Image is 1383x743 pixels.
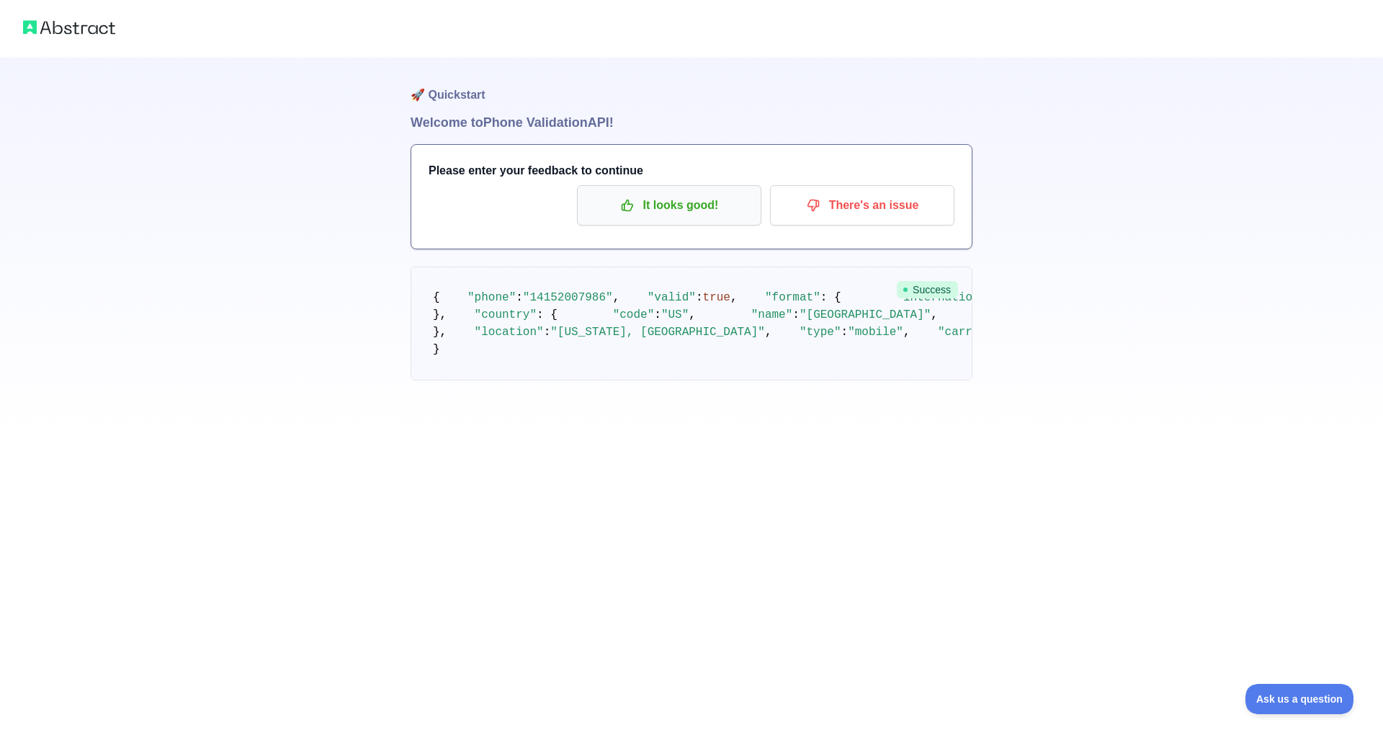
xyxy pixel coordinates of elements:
[544,326,551,339] span: :
[613,291,620,304] span: ,
[792,308,800,321] span: :
[411,112,972,133] h1: Welcome to Phone Validation API!
[931,308,938,321] span: ,
[800,308,931,321] span: "[GEOGRAPHIC_DATA]"
[897,281,958,298] span: Success
[770,185,954,226] button: There's an issue
[765,326,772,339] span: ,
[689,308,696,321] span: ,
[841,326,849,339] span: :
[848,326,903,339] span: "mobile"
[529,291,606,304] span: 14152007986
[23,17,115,37] img: Abstract logo
[703,291,730,304] span: true
[613,308,655,321] span: "code"
[938,326,1000,339] span: "carrier"
[475,308,537,321] span: "country"
[411,58,972,112] h1: 🚀 Quickstart
[654,308,661,321] span: :
[429,162,954,179] h3: Please enter your feedback to continue
[537,308,558,321] span: : {
[765,291,820,304] span: "format"
[433,291,1346,356] code: }, }, }
[588,193,751,218] p: It looks good!
[696,291,703,304] span: :
[433,291,440,304] span: {
[1245,684,1354,714] iframe: Toggle Customer Support
[467,291,516,304] span: "phone"
[896,291,1000,304] span: "international"
[751,308,793,321] span: "name"
[648,291,696,304] span: "valid"
[903,326,910,339] span: ,
[516,291,523,304] span: :
[730,291,738,304] span: ,
[661,308,689,321] span: "US"
[577,185,761,226] button: It looks good!
[820,291,841,304] span: : {
[523,291,613,304] span: " "
[475,326,544,339] span: "location"
[550,326,765,339] span: "[US_STATE], [GEOGRAPHIC_DATA]"
[781,193,944,218] p: There's an issue
[800,326,841,339] span: "type"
